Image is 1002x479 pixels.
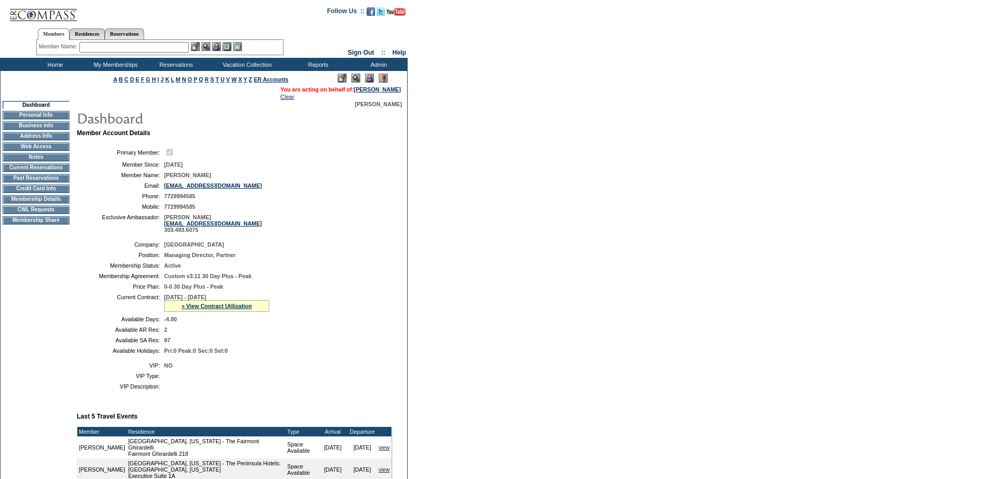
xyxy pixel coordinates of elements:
a: A [114,76,117,83]
td: Phone: [81,193,160,199]
td: Residence [127,427,286,436]
td: CWL Requests [3,206,69,214]
span: [GEOGRAPHIC_DATA] [164,241,224,248]
td: Company: [81,241,160,248]
td: Exclusive Ambassador: [81,214,160,233]
img: Edit Mode [338,74,347,83]
a: Sign Out [348,49,374,56]
a: X [238,76,242,83]
td: Vacation Collection [205,58,287,71]
span: 7729994585 [164,193,195,199]
td: Membership Status: [81,262,160,269]
td: Reports [287,58,347,71]
td: Reservations [145,58,205,71]
a: I [157,76,159,83]
a: Help [392,49,406,56]
a: U [220,76,225,83]
a: Q [199,76,203,83]
a: Members [38,28,70,40]
span: NO [164,362,173,369]
a: F [141,76,145,83]
td: Admin [347,58,408,71]
span: 2 [164,327,167,333]
span: 97 [164,337,170,343]
td: Primary Member: [81,147,160,157]
a: H [152,76,156,83]
a: P [194,76,197,83]
span: Pri:0 Peak:0 Sec:0 Sel:0 [164,348,228,354]
td: Home [24,58,84,71]
td: Current Contract: [81,294,160,312]
b: Last 5 Travel Events [77,413,137,420]
a: view [379,466,390,473]
a: [PERSON_NAME] [354,86,401,93]
td: Dashboard [3,101,69,109]
td: Business Info [3,121,69,130]
a: S [210,76,214,83]
a: [EMAIL_ADDRESS][DOMAIN_NAME] [164,182,262,189]
td: Member Name: [81,172,160,178]
a: J [160,76,164,83]
span: Active [164,262,181,269]
a: Follow us on Twitter [377,11,385,17]
td: Available AR Res: [81,327,160,333]
td: Price Plan: [81,283,160,290]
a: Z [249,76,252,83]
td: Current Reservations [3,164,69,172]
a: B [119,76,123,83]
a: V [226,76,230,83]
span: [PERSON_NAME] 303.493.6075 [164,214,262,233]
a: Become our fan on Facebook [367,11,375,17]
img: b_calculator.gif [233,42,242,51]
a: Clear [280,94,294,100]
td: My Memberships [84,58,145,71]
img: Impersonate [365,74,374,83]
td: Available Holidays: [81,348,160,354]
td: Address Info [3,132,69,140]
td: Personal Info [3,111,69,119]
span: [PERSON_NAME] [164,172,211,178]
td: VIP: [81,362,160,369]
div: Member Name: [39,42,79,51]
a: » View Contract Utilization [181,303,252,309]
a: view [379,444,390,451]
a: W [231,76,237,83]
span: Custom v3.11 30 Day Plus - Peak [164,273,251,279]
td: Past Reservations [3,174,69,182]
a: D [130,76,134,83]
td: Membership Agreement: [81,273,160,279]
td: Membership Details [3,195,69,203]
a: K [165,76,169,83]
td: Member [77,427,127,436]
img: Subscribe to our YouTube Channel [387,8,406,16]
a: Subscribe to our YouTube Channel [387,11,406,17]
img: Reservations [222,42,231,51]
span: -4.00 [164,316,177,322]
span: Managing Director, Partner [164,252,236,258]
span: [PERSON_NAME] [355,101,402,107]
a: N [182,76,186,83]
a: [EMAIL_ADDRESS][DOMAIN_NAME] [164,220,262,227]
a: O [188,76,192,83]
span: 0-0 30 Day Plus - Peak [164,283,224,290]
img: Impersonate [212,42,221,51]
a: L [171,76,174,83]
span: You are acting on behalf of: [280,86,401,93]
td: Follow Us :: [327,6,365,19]
td: Mobile: [81,203,160,210]
a: M [176,76,180,83]
img: pgTtlDashboard.gif [76,107,287,128]
a: G [146,76,150,83]
a: Residences [69,28,105,39]
td: [GEOGRAPHIC_DATA], [US_STATE] - The Fairmont Ghirardelli Fairmont Ghirardelli 218 [127,436,286,458]
a: Y [244,76,247,83]
a: ER Accounts [254,76,288,83]
img: View [201,42,210,51]
span: 7729994585 [164,203,195,210]
td: Space Available [286,436,318,458]
td: VIP Type: [81,373,160,379]
td: Position: [81,252,160,258]
td: [DATE] [318,436,348,458]
td: [PERSON_NAME] [77,436,127,458]
a: R [205,76,209,83]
